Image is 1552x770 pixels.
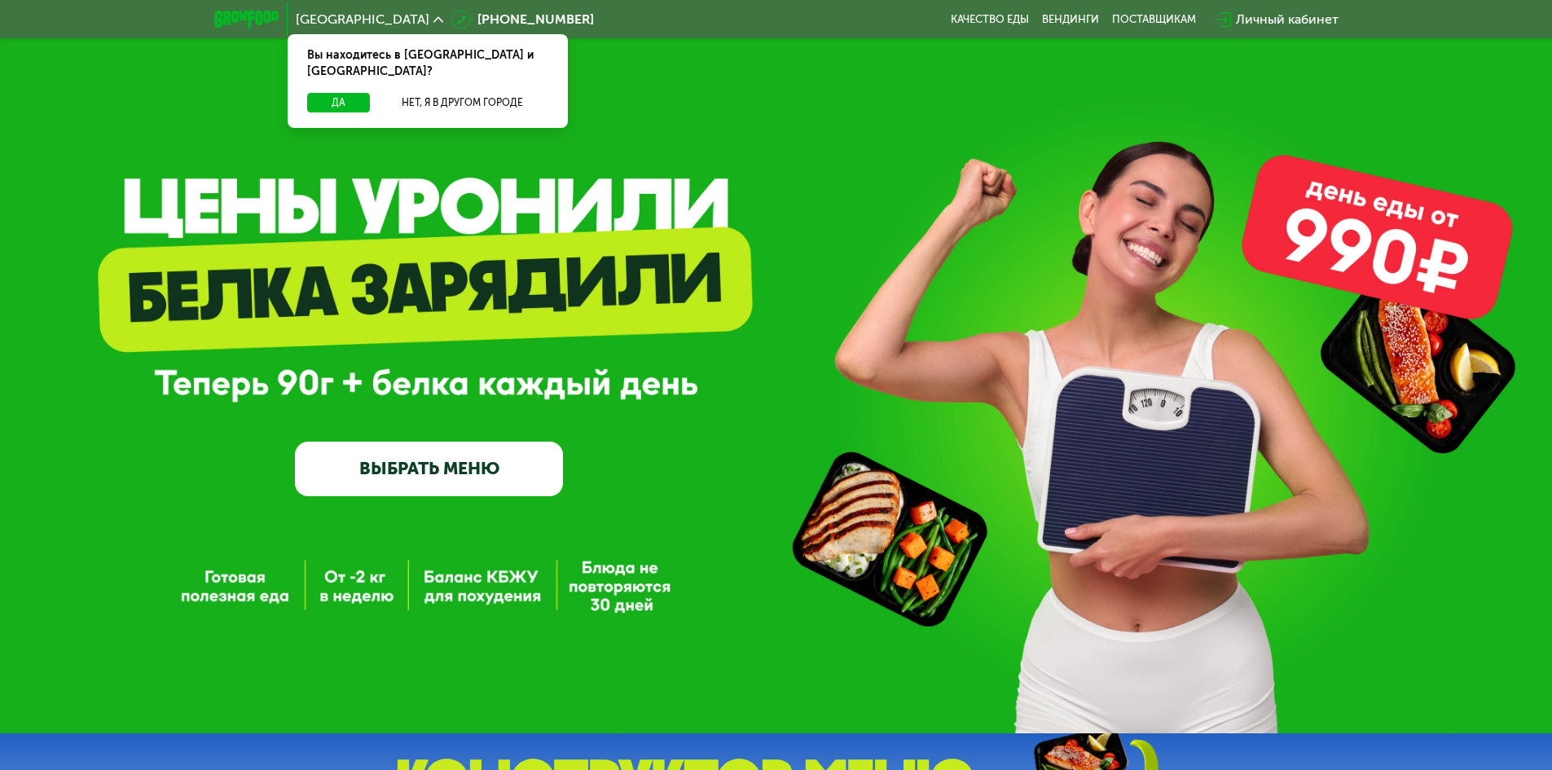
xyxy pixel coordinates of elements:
[307,93,370,112] button: Да
[295,442,563,495] a: ВЫБРАТЬ МЕНЮ
[1112,13,1196,26] div: поставщикам
[296,13,429,26] span: [GEOGRAPHIC_DATA]
[951,13,1029,26] a: Качество еды
[451,10,594,29] a: [PHONE_NUMBER]
[376,93,548,112] button: Нет, я в другом городе
[288,34,568,93] div: Вы находитесь в [GEOGRAPHIC_DATA] и [GEOGRAPHIC_DATA]?
[1236,10,1339,29] div: Личный кабинет
[1042,13,1099,26] a: Вендинги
